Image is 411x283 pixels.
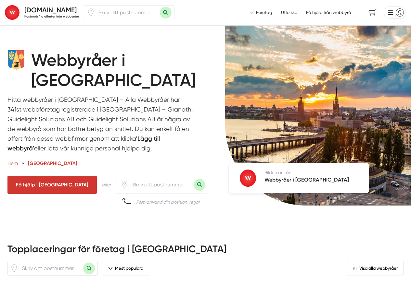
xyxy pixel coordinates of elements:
button: Sök med postnummer [83,263,95,274]
span: Företag [256,9,272,16]
span: Klicka för att använda din position. [87,8,95,17]
strong: [DOMAIN_NAME] [24,6,77,14]
span: » [22,159,24,167]
svg: Pin / Karta [87,8,95,17]
button: Sök med postnummer [194,179,205,191]
a: Alla Webbyråer [DOMAIN_NAME] Kostnadsfria offerter från webbyråer [5,4,79,21]
svg: Pin / Karta [121,181,129,189]
svg: Pin / Karta [10,264,18,272]
input: Skriv ditt postnummer [18,261,83,276]
span: Klicka för att använda din position. [121,181,129,189]
nav: Breadcrumb [7,159,194,167]
div: eller [102,181,111,189]
a: Utforska [281,9,298,16]
span: Bilden är från [264,170,291,175]
p: Hitta webbyråer i [GEOGRAPHIC_DATA] – Alla Webbyråer har 341st webbföretag registrerade i [GEOGRA... [7,95,194,156]
img: Alla Webbyråer [5,5,19,20]
span: Få hjälp från webbyrå [306,9,351,16]
span: navigation-cart [364,7,381,18]
button: Sök med postnummer [160,7,172,18]
img: Webbyråer i Stockholms län logotyp [240,170,256,187]
a: Visa alla webbyråer [347,261,404,276]
button: Mest populära [103,261,149,276]
input: Skriv ditt postnummer [95,6,160,20]
div: Psst, använd din position vetja! [136,199,199,205]
span: filter-section [103,261,149,276]
a: [GEOGRAPHIC_DATA] [28,160,77,166]
h1: Webbyråer i [GEOGRAPHIC_DATA] [31,50,215,95]
h2: Topplaceringar för företag i [GEOGRAPHIC_DATA] [7,242,404,261]
h5: Webbyråer i [GEOGRAPHIC_DATA] [264,176,349,185]
span: Klicka för att använda din position. [10,264,18,272]
input: Skriv ditt postnummer [129,178,194,192]
h2: Kostnadsfria offerter från webbyråer [24,14,79,18]
a: Hem [7,160,18,166]
span: Få hjälp i Stockholms län [7,176,97,194]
